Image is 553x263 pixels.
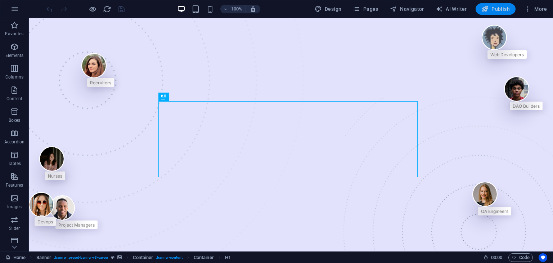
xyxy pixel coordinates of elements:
[5,53,24,58] p: Elements
[315,5,342,13] span: Design
[539,253,547,262] button: Usercentrics
[7,204,22,210] p: Images
[9,226,20,231] p: Slider
[54,253,108,262] span: . banner .preset-banner-v3-career
[476,3,516,15] button: Publish
[8,161,21,166] p: Tables
[512,253,530,262] span: Code
[524,5,547,13] span: More
[353,5,378,13] span: Pages
[4,139,24,145] p: Accordion
[156,253,182,262] span: . banner-content
[6,182,23,188] p: Features
[220,5,246,13] button: 100%
[390,5,424,13] span: Navigator
[225,253,231,262] span: Click to select. Double-click to edit
[312,3,345,15] button: Design
[436,5,467,13] span: AI Writer
[250,6,256,12] i: On resize automatically adjust zoom level to fit chosen device.
[5,74,23,80] p: Columns
[117,255,122,259] i: This element contains a background
[6,96,22,102] p: Content
[496,255,497,260] span: :
[88,5,97,13] button: Click here to leave preview mode and continue editing
[36,253,51,262] span: Click to select. Double-click to edit
[6,253,26,262] a: Click to cancel selection. Double-click to open Pages
[133,253,153,262] span: Click to select. Double-click to edit
[350,3,381,15] button: Pages
[491,253,502,262] span: 00 00
[387,3,427,15] button: Navigator
[433,3,470,15] button: AI Writer
[521,3,550,15] button: More
[231,5,243,13] h6: 100%
[481,5,510,13] span: Publish
[103,5,111,13] i: Reload page
[194,253,214,262] span: Click to select. Double-click to edit
[5,31,23,37] p: Favorites
[103,5,111,13] button: reload
[508,253,533,262] button: Code
[312,3,345,15] div: Design (Ctrl+Alt+Y)
[9,117,21,123] p: Boxes
[484,253,503,262] h6: Session time
[36,253,231,262] nav: breadcrumb
[111,255,114,259] i: This element is a customizable preset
